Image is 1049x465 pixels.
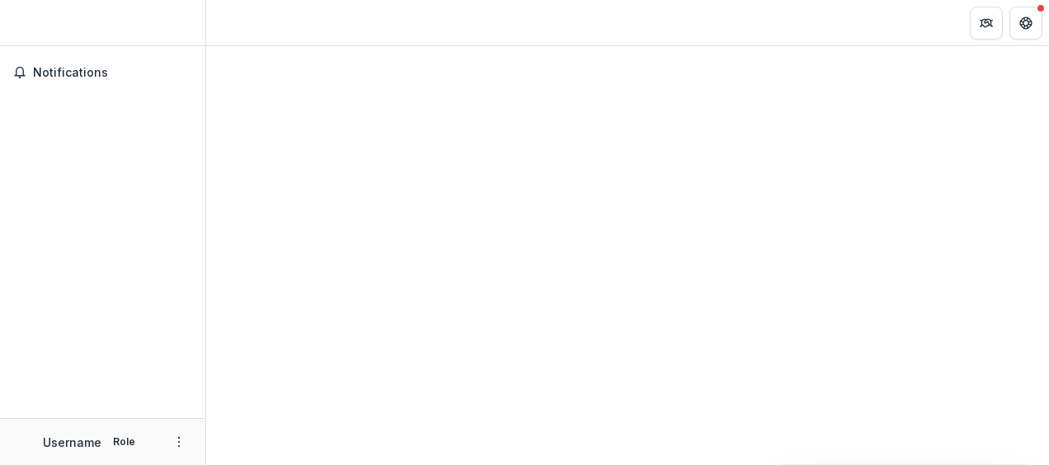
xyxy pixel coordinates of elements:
[1009,7,1042,40] button: Get Help
[43,434,101,451] p: Username
[33,66,192,80] span: Notifications
[7,59,199,86] button: Notifications
[108,434,140,449] p: Role
[970,7,1003,40] button: Partners
[169,432,189,452] button: More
